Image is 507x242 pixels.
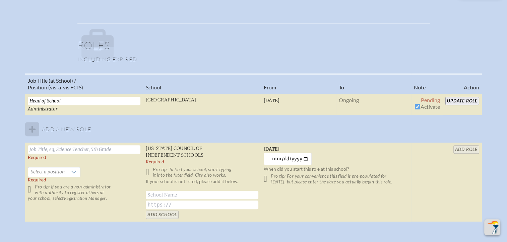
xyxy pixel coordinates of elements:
[146,159,164,165] label: Required
[336,74,411,94] th: To
[486,221,499,234] img: To the top
[143,74,261,94] th: School
[146,191,258,199] input: School Name
[264,98,279,103] span: [DATE]
[264,146,279,152] span: [DATE]
[77,40,430,56] h1: Roles
[264,173,408,185] p: Pro tip: For your convenience this field is pre-populated for [DATE], but please enter the date y...
[28,177,46,182] span: Required
[443,74,482,94] th: Action
[146,167,258,178] p: Pro tip: To find your school, start typing it into the filter field. City also works.
[146,146,204,158] span: [US_STATE] Council of Independent Schools
[28,155,46,160] label: Required
[411,74,443,94] th: Note
[64,196,106,201] span: Registration Manager
[146,179,238,190] label: If your school is not listed, please add it below.
[445,97,479,105] input: Update Role
[484,219,500,235] button: Scroll Top
[25,74,143,94] th: Job Title (at School) / Position (vis-a-vis FCIS)
[28,167,67,177] span: Select a position
[28,184,140,201] p: Pro tip: If you are a non-administrator with authority to register others at your school, select .
[339,97,359,103] span: Ongoing
[28,145,140,154] input: Job Title, eg, Science Teacher, 5th Grade
[28,106,58,112] span: Administrator
[146,97,196,103] span: [GEOGRAPHIC_DATA]
[77,56,430,63] p: Including expired
[414,103,440,110] span: Activate
[421,97,440,103] span: Pending
[264,166,408,172] p: When did you start this role at this school?
[146,200,258,209] input: https://
[261,74,336,94] th: From
[28,97,140,105] input: Eg, Science Teacher, 5th Grade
